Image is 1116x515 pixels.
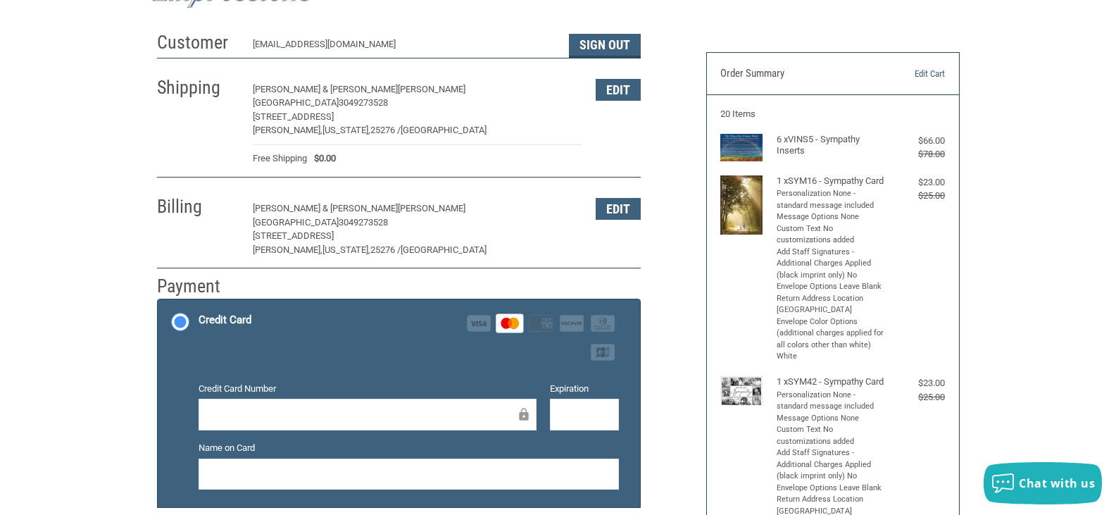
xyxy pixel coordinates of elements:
[569,34,641,58] button: Sign Out
[322,125,370,135] span: [US_STATE],
[777,293,886,316] li: Return Address Location [GEOGRAPHIC_DATA]
[157,76,239,99] h2: Shipping
[777,223,886,247] li: Custom Text No customizations added
[253,244,322,255] span: [PERSON_NAME],
[777,247,886,282] li: Add Staff Signatures - Additional Charges Applied (black imprint only) No
[398,203,465,213] span: [PERSON_NAME]
[253,203,398,213] span: [PERSON_NAME] & [PERSON_NAME]
[199,309,251,332] div: Credit Card
[253,37,555,58] div: [EMAIL_ADDRESS][DOMAIN_NAME]
[720,108,945,120] h3: 20 Items
[199,441,619,455] label: Name on Card
[889,189,945,203] div: $25.00
[777,413,886,425] li: Message Options None
[401,244,487,255] span: [GEOGRAPHIC_DATA]
[253,151,307,166] span: Free Shipping
[777,483,886,495] li: Envelope Options Leave Blank
[777,134,886,157] h4: 6 x VINS5 - Sympathy Inserts
[777,175,886,187] h4: 1 x SYM16 - Sympathy Card
[253,230,334,241] span: [STREET_ADDRESS]
[889,134,945,148] div: $66.00
[339,217,388,228] span: 3049273528
[1019,476,1095,491] span: Chat with us
[370,125,401,135] span: 25276 /
[370,244,401,255] span: 25276 /
[596,79,641,101] button: Edit
[157,275,239,298] h2: Payment
[253,111,334,122] span: [STREET_ADDRESS]
[777,316,886,363] li: Envelope Color Options (additional charges applied for all colors other than white) White
[889,376,945,390] div: $23.00
[873,67,945,81] a: Edit Cart
[307,151,336,166] span: $0.00
[401,125,487,135] span: [GEOGRAPHIC_DATA]
[984,462,1102,504] button: Chat with us
[398,84,465,94] span: [PERSON_NAME]
[777,211,886,223] li: Message Options None
[889,147,945,161] div: $78.00
[253,84,398,94] span: [PERSON_NAME] & [PERSON_NAME]
[253,97,339,108] span: [GEOGRAPHIC_DATA]
[889,390,945,404] div: $25.00
[777,376,886,387] h4: 1 x SYM42 - Sympathy Card
[322,244,370,255] span: [US_STATE],
[199,382,537,396] label: Credit Card Number
[777,424,886,447] li: Custom Text No customizations added
[253,217,339,228] span: [GEOGRAPHIC_DATA]
[157,31,239,54] h2: Customer
[777,390,886,413] li: Personalization None - standard message included
[157,195,239,218] h2: Billing
[889,175,945,190] div: $23.00
[339,97,388,108] span: 3049273528
[777,447,886,483] li: Add Staff Signatures - Additional Charges Applied (black imprint only) No
[777,281,886,293] li: Envelope Options Leave Blank
[777,188,886,211] li: Personalization None - standard message included
[720,67,873,81] h3: Order Summary
[550,382,619,396] label: Expiration
[596,198,641,220] button: Edit
[253,125,322,135] span: [PERSON_NAME],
